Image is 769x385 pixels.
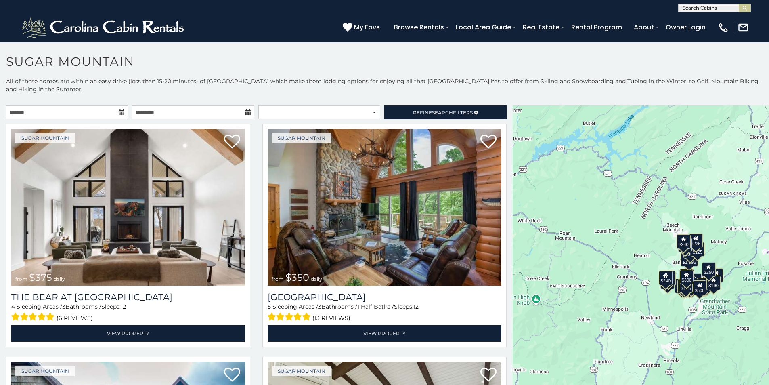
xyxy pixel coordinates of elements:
a: Browse Rentals [390,20,448,34]
span: 12 [413,303,419,310]
span: 3 [318,303,321,310]
span: $350 [285,271,309,283]
div: Sleeping Areas / Bathrooms / Sleeps: [268,303,501,323]
span: 5 [268,303,271,310]
a: Add to favorites [480,367,497,384]
a: The Bear At [GEOGRAPHIC_DATA] [11,292,245,303]
span: daily [311,276,322,282]
a: Sugar Mountain [272,366,331,376]
a: Add to favorites [224,134,240,151]
span: 3 [62,303,65,310]
div: $1,095 [681,252,698,267]
span: (6 reviews) [57,313,93,323]
span: 4 [11,303,15,310]
div: $155 [709,268,723,283]
img: Grouse Moor Lodge [268,129,501,286]
span: My Favs [354,22,380,32]
a: My Favs [343,22,382,33]
a: About [630,20,658,34]
a: The Bear At Sugar Mountain from $375 daily [11,129,245,286]
a: Real Estate [519,20,564,34]
span: $375 [29,271,52,283]
span: Refine Filters [413,109,473,116]
div: Sleeping Areas / Bathrooms / Sleeps: [11,303,245,323]
div: $240 [659,271,673,285]
span: daily [54,276,65,282]
div: $125 [691,242,704,257]
img: mail-regular-white.png [738,22,749,33]
div: $240 [677,234,691,249]
a: RefineSearchFilters [384,105,506,119]
a: [GEOGRAPHIC_DATA] [268,292,501,303]
h3: Grouse Moor Lodge [268,292,501,303]
a: Sugar Mountain [272,133,331,143]
span: (13 reviews) [312,313,350,323]
h3: The Bear At Sugar Mountain [11,292,245,303]
a: Add to favorites [224,367,240,384]
a: Local Area Guide [452,20,515,34]
div: $225 [689,234,703,248]
img: The Bear At Sugar Mountain [11,129,245,286]
div: $200 [688,273,702,288]
span: 1 Half Baths / [357,303,394,310]
img: phone-regular-white.png [718,22,729,33]
div: $190 [707,276,721,290]
a: Owner Login [662,20,710,34]
a: View Property [11,325,245,342]
img: White-1-2.png [20,15,188,40]
div: $300 [680,270,694,284]
a: View Property [268,325,501,342]
div: $175 [679,278,693,293]
div: $190 [679,269,693,284]
div: $195 [697,278,710,292]
div: $250 [702,262,716,277]
a: Add to favorites [480,134,497,151]
a: Grouse Moor Lodge from $350 daily [268,129,501,286]
span: 12 [121,303,126,310]
a: Sugar Mountain [15,133,75,143]
span: Search [432,109,453,116]
span: from [15,276,27,282]
div: $500 [693,280,706,295]
span: from [272,276,284,282]
a: Rental Program [567,20,626,34]
div: $155 [678,279,691,294]
a: Sugar Mountain [15,366,75,376]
